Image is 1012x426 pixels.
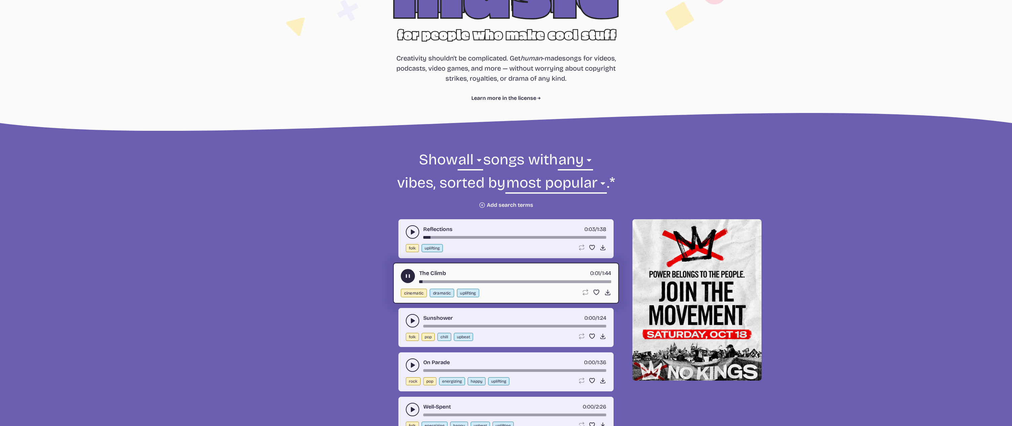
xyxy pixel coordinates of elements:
button: Loop [582,289,589,296]
span: timer [584,315,595,321]
span: 1:38 [597,226,606,232]
a: Well-Spent [423,403,451,411]
button: folk [406,244,419,252]
span: 1:36 [597,359,606,365]
button: Add search terms [479,202,533,208]
div: / [584,358,606,366]
div: song-time-bar [423,414,606,416]
button: play-pause toggle [406,403,419,416]
button: Favorite [589,244,595,251]
span: -made [520,54,562,62]
select: sorting [505,173,607,196]
button: Favorite [589,377,595,384]
span: timer [583,403,594,410]
span: timer [590,270,600,276]
a: On Parade [423,358,450,366]
a: Reflections [423,225,453,233]
button: folk [406,333,419,341]
button: rock [406,377,421,385]
button: Favorite [589,333,595,340]
button: pop [423,377,436,385]
button: uplifting [488,377,509,385]
div: / [584,225,606,233]
button: play-pause toggle [401,269,415,283]
span: 1:24 [597,315,606,321]
button: pop [422,333,435,341]
button: play-pause toggle [406,314,419,327]
button: play-pause toggle [406,225,419,239]
div: song-time-bar [423,325,606,327]
button: cinematic [401,289,427,297]
select: genre [458,150,483,173]
span: timer [584,226,595,232]
a: Sunshower [423,314,453,322]
p: Creativity shouldn't be complicated. Get songs for videos, podcasts, video games, and more — with... [396,53,616,83]
button: uplifting [422,244,443,252]
form: Show songs with vibes, sorted by . [323,150,689,208]
button: Loop [578,333,585,340]
div: song-time-bar [423,369,606,372]
button: dramatic [430,289,454,297]
button: happy [468,377,485,385]
button: play-pause toggle [406,358,419,372]
button: upbeat [454,333,473,341]
button: energizing [439,377,465,385]
span: timer [584,359,595,365]
div: / [583,403,606,411]
div: song-time-bar [423,236,606,239]
span: 1:44 [602,270,611,276]
button: Favorite [593,289,600,296]
div: song-time-bar [419,280,611,283]
button: Loop [578,377,585,384]
select: vibe [558,150,593,173]
button: uplifting [457,289,479,297]
div: / [584,314,606,322]
i: human [520,54,542,62]
button: Loop [578,244,585,251]
button: chill [437,333,451,341]
a: Learn more in the license [471,94,541,102]
span: 2:26 [596,403,606,410]
img: Help save our democracy! [632,219,762,381]
div: / [590,269,611,277]
a: The Climb [419,269,446,277]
